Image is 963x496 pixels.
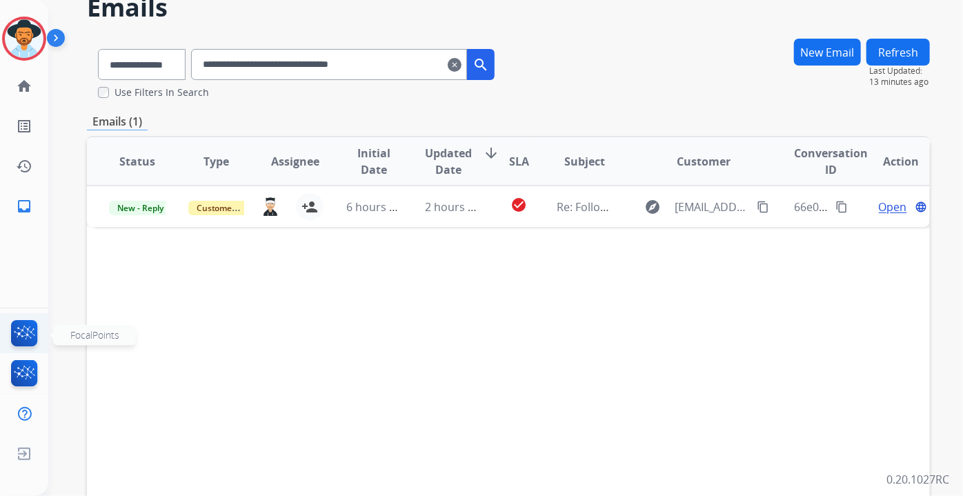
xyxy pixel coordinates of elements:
span: Subject [564,153,605,170]
mat-icon: content_copy [835,201,848,213]
mat-icon: list_alt [16,118,32,135]
mat-icon: check_circle [511,197,528,213]
button: Refresh [866,39,930,66]
mat-icon: language [915,201,927,213]
span: Re: Follow-Up [557,199,627,215]
span: SLA [509,153,529,170]
mat-icon: explore [644,199,661,215]
mat-icon: history [16,158,32,175]
label: Use Filters In Search [115,86,209,99]
span: 13 minutes ago [869,77,930,88]
span: 6 hours ago [346,199,408,215]
mat-icon: home [16,78,32,95]
span: New - Reply [109,201,172,215]
span: Customer [677,153,731,170]
button: New Email [794,39,861,66]
mat-icon: person_add [301,199,318,215]
span: Type [203,153,229,170]
mat-icon: arrow_downward [483,145,499,161]
mat-icon: content_copy [757,201,769,213]
p: 0.20.1027RC [886,471,949,488]
span: Initial Date [346,145,403,178]
span: Open [879,199,907,215]
mat-icon: clear [448,57,461,73]
span: Customer Support [188,201,278,215]
span: Conversation ID [794,145,868,178]
img: avatar [5,19,43,58]
span: Last Updated: [869,66,930,77]
span: FocalPoints [70,328,119,341]
span: [EMAIL_ADDRESS][DOMAIN_NAME] [675,199,749,215]
span: Updated Date [425,145,472,178]
span: Status [119,153,155,170]
img: agent-avatar [261,197,279,216]
th: Action [851,137,930,186]
span: Assignee [271,153,319,170]
mat-icon: inbox [16,198,32,215]
mat-icon: search [473,57,489,73]
p: Emails (1) [87,113,148,130]
span: 2 hours ago [425,199,487,215]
